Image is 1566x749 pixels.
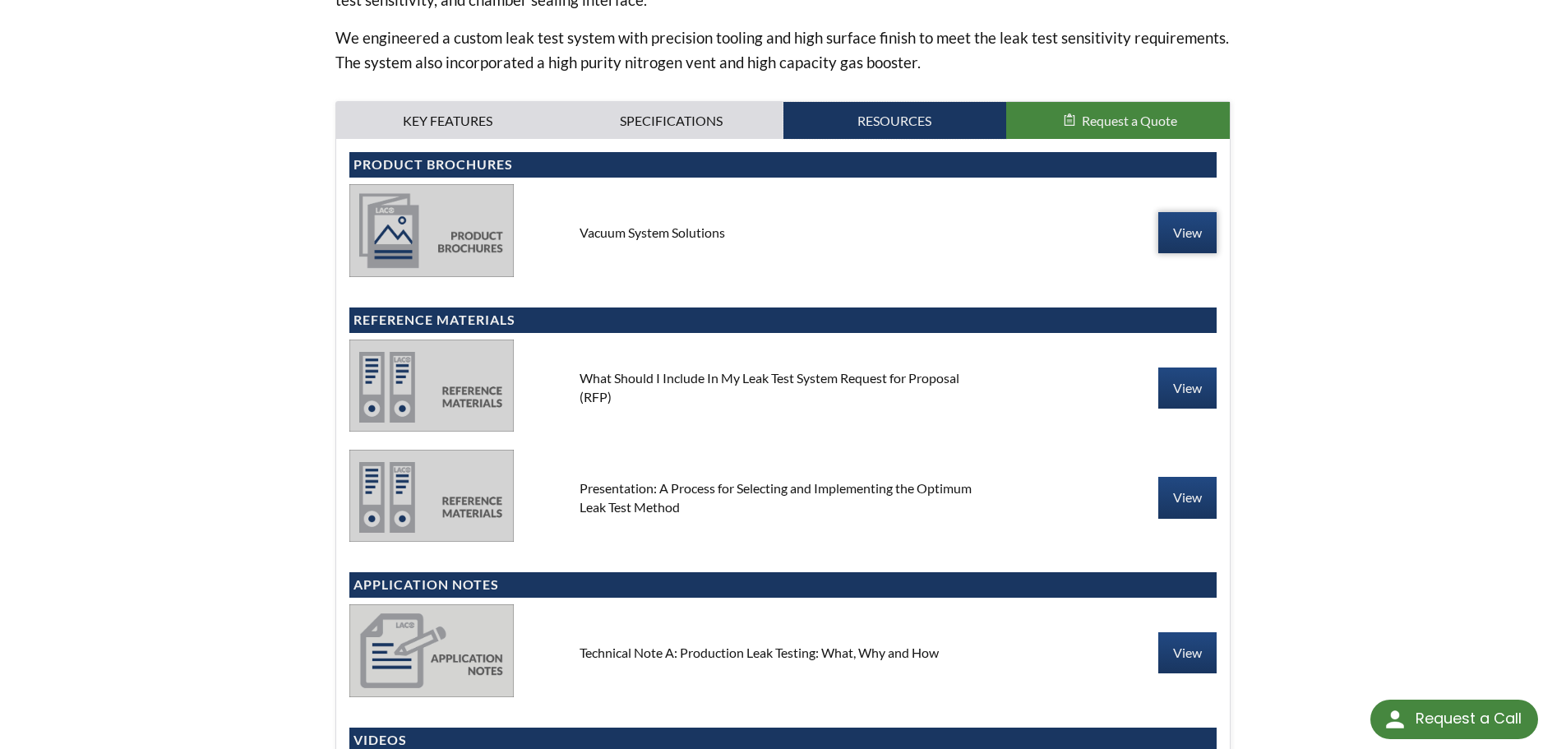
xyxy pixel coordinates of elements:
button: Request a Quote [1006,102,1230,140]
a: View [1158,632,1217,673]
div: Presentation: A Process for Selecting and Implementing the Optimum Leak Test Method [566,479,1000,516]
div: Vacuum System Solutions [566,224,1000,242]
div: What Should I Include In My Leak Test System Request for Proposal (RFP) [566,369,1000,406]
img: product_brochures-81b49242bb8394b31c113ade466a77c846893fb1009a796a1a03a1a1c57cbc37.jpg [349,184,514,276]
a: Specifications [560,102,783,140]
div: Request a Call [1416,700,1522,737]
img: reference_materials-511b2984256f99bf62781e07ef2b0f6a0996d6828754df9219e14d813a18da24.jpg [349,450,514,542]
h4: Product Brochures [353,156,1213,173]
a: View [1158,212,1217,253]
h4: Videos [353,732,1213,749]
img: round button [1382,706,1408,733]
a: Key Features [336,102,560,140]
h4: Application Notes [353,576,1213,594]
a: View [1158,368,1217,409]
a: Resources [783,102,1007,140]
img: reference_materials-511b2984256f99bf62781e07ef2b0f6a0996d6828754df9219e14d813a18da24.jpg [349,340,514,432]
div: Technical Note A: Production Leak Testing: What, Why and How [566,644,1000,662]
img: application_notes-bfb0ca2ddc37ee8af0a701952c1737d2a1698857695019d33d0f867ca2d829ce.jpg [349,604,514,696]
a: View [1158,477,1217,518]
h4: Reference Materials [353,312,1213,329]
p: We engineered a custom leak test system with precision tooling and high surface finish to meet th... [335,25,1231,75]
div: Request a Call [1370,700,1538,739]
span: Request a Quote [1082,113,1177,128]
